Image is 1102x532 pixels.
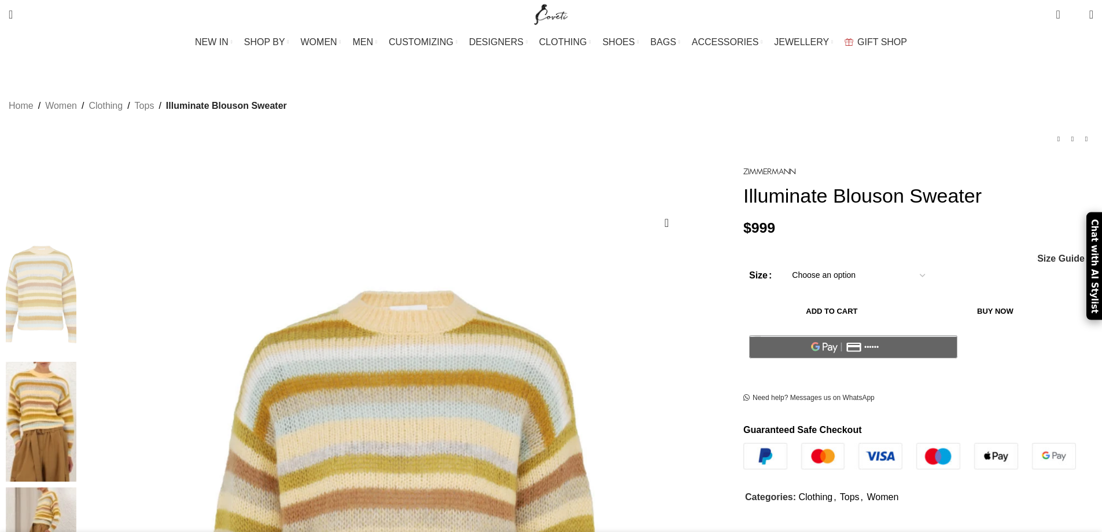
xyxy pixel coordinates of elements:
[1050,3,1066,26] a: 0
[89,98,123,113] a: Clothing
[743,425,862,435] strong: Guaranteed Safe Checkout
[743,443,1076,469] img: guaranteed-safe-checkout-bordered.j
[650,36,676,47] span: BAGS
[353,31,377,54] a: MEN
[1069,3,1081,26] div: My Wishlist
[774,31,833,54] a: JEWELLERY
[195,31,233,54] a: NEW IN
[301,31,341,54] a: WOMEN
[9,98,287,113] nav: Breadcrumb
[539,36,587,47] span: CLOTHING
[45,98,77,113] a: Women
[539,31,591,54] a: CLOTHING
[1057,6,1066,14] span: 0
[244,31,289,54] a: SHOP BY
[650,31,680,54] a: BAGS
[301,36,337,47] span: WOMEN
[532,9,570,19] a: Site logo
[469,31,528,54] a: DESIGNERS
[845,38,853,46] img: GiftBag
[389,31,458,54] a: CUSTOMIZING
[9,98,34,113] a: Home
[602,31,639,54] a: SHOES
[743,220,775,236] bdi: 999
[3,3,19,26] a: Search
[195,36,228,47] span: NEW IN
[834,490,836,505] span: ,
[166,98,287,113] span: Illuminate Blouson Sweater
[692,31,763,54] a: ACCESSORIES
[749,268,772,283] label: Size
[749,299,915,324] button: Add to cart
[747,365,960,366] iframe: Secure payment input frame
[857,36,907,47] span: GIFT SHOP
[743,168,795,175] img: Zimmermann
[6,362,76,482] img: Zimmermann dresses
[1079,132,1093,146] a: Next product
[867,492,898,502] a: Women
[774,36,829,47] span: JEWELLERY
[743,394,875,403] a: Need help? Messages us on WhatsApp
[692,36,759,47] span: ACCESSORIES
[1037,254,1085,263] a: Size Guide
[1071,12,1080,20] span: 0
[1052,132,1066,146] a: Previous product
[861,490,863,505] span: ,
[745,492,796,502] span: Categories:
[865,343,880,351] text: ••••••
[6,236,76,356] img: Zimmermann dress
[743,220,751,236] span: $
[743,184,1093,208] h1: Illuminate Blouson Sweater
[920,299,1070,324] button: Buy now
[244,36,285,47] span: SHOP BY
[469,36,524,47] span: DESIGNERS
[3,31,1099,54] div: Main navigation
[749,335,957,358] button: Pay with GPay
[798,492,832,502] a: Clothing
[353,36,374,47] span: MEN
[602,36,635,47] span: SHOES
[845,31,907,54] a: GIFT SHOP
[389,36,454,47] span: CUSTOMIZING
[840,492,860,502] a: Tops
[135,98,154,113] a: Tops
